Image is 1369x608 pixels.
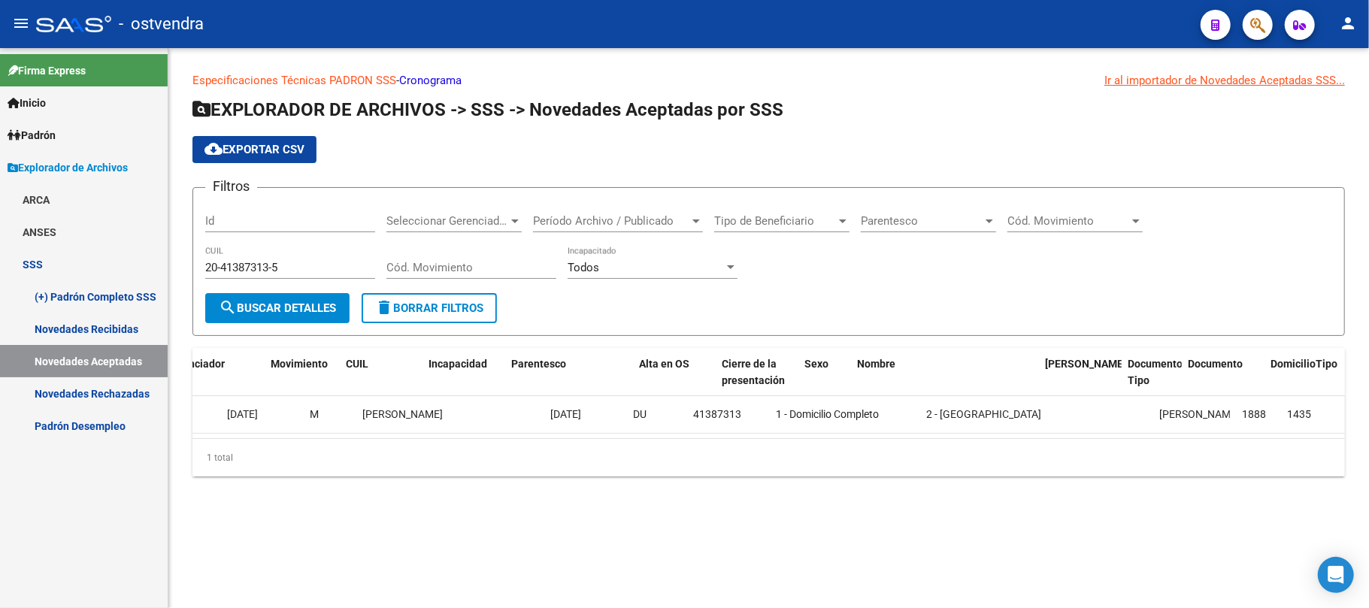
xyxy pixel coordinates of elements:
span: Documento [1188,358,1243,370]
div: 1 total [192,439,1345,476]
datatable-header-cell: Documento [1182,348,1265,398]
datatable-header-cell: Fecha Nac. [1039,348,1122,398]
span: Período Archivo / Publicado [533,214,689,228]
datatable-header-cell: Incapacidad [423,348,505,398]
mat-icon: person [1339,14,1357,32]
div: 41387313 [693,406,764,423]
span: M [310,408,319,420]
mat-icon: cloud_download [204,140,223,158]
datatable-header-cell: Cierre de la presentación [716,348,798,398]
span: DomicilioTipo [1271,358,1337,370]
mat-icon: delete [375,298,393,316]
button: Exportar CSV [192,136,317,163]
div: Open Intercom Messenger [1318,557,1354,593]
span: 1435 [1287,408,1311,420]
span: 2 - [GEOGRAPHIC_DATA] [926,408,1041,420]
span: EXPLORADOR DE ARCHIVOS -> SSS -> Novedades Aceptadas por SSS [192,99,783,120]
span: Alta en OS [639,358,689,370]
datatable-header-cell: Documento Tipo [1122,348,1182,398]
p: - [192,72,1345,89]
datatable-header-cell: Sexo [798,348,851,398]
a: Cronograma [399,74,462,87]
span: Sexo [804,358,828,370]
span: Padrón [8,127,56,144]
span: Inicio [8,95,46,111]
span: Cód. Movimiento [1007,214,1129,228]
datatable-header-cell: CUIL [340,348,423,398]
span: Cierre de la presentación [722,358,785,387]
mat-icon: menu [12,14,30,32]
span: CUIL [346,358,368,370]
span: Movimiento [271,358,328,370]
span: Borrar Filtros [375,301,483,315]
button: Buscar Detalles [205,293,350,323]
span: [DATE] [227,408,258,420]
span: Seleccionar Gerenciador [386,214,508,228]
span: [PERSON_NAME] [362,408,443,420]
datatable-header-cell: Parentesco [505,348,633,398]
span: Todos [568,261,599,274]
span: Incapacidad [429,358,487,370]
datatable-header-cell: Nombre [851,348,1039,398]
span: Parentesco [511,358,566,370]
div: 1888 [1242,406,1275,423]
button: Borrar Filtros [362,293,497,323]
mat-icon: search [219,298,237,316]
span: [DATE] [550,408,581,420]
a: Especificaciones Técnicas PADRON SSS [192,74,396,87]
div: Ir al importador de Novedades Aceptadas SSS... [1104,72,1345,89]
span: - ostvendra [119,8,204,41]
span: 1 - Domicilio Completo [776,408,879,420]
span: Nombre [857,358,895,370]
span: [PERSON_NAME] [1159,408,1240,420]
span: Explorador de Archivos [8,159,128,176]
h3: Filtros [205,176,257,197]
datatable-header-cell: Movimiento [265,348,340,398]
datatable-header-cell: Alta en OS [633,348,716,398]
span: Tipo de Beneficiario [714,214,836,228]
span: Buscar Detalles [219,301,336,315]
datatable-header-cell: Gerenciador [159,348,265,398]
div: DU [633,406,681,423]
span: Exportar CSV [204,143,304,156]
span: Firma Express [8,62,86,79]
span: Parentesco [861,214,983,228]
span: Gerenciador [165,358,225,370]
span: Documento Tipo [1128,358,1183,387]
span: [PERSON_NAME]. [1045,358,1129,370]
